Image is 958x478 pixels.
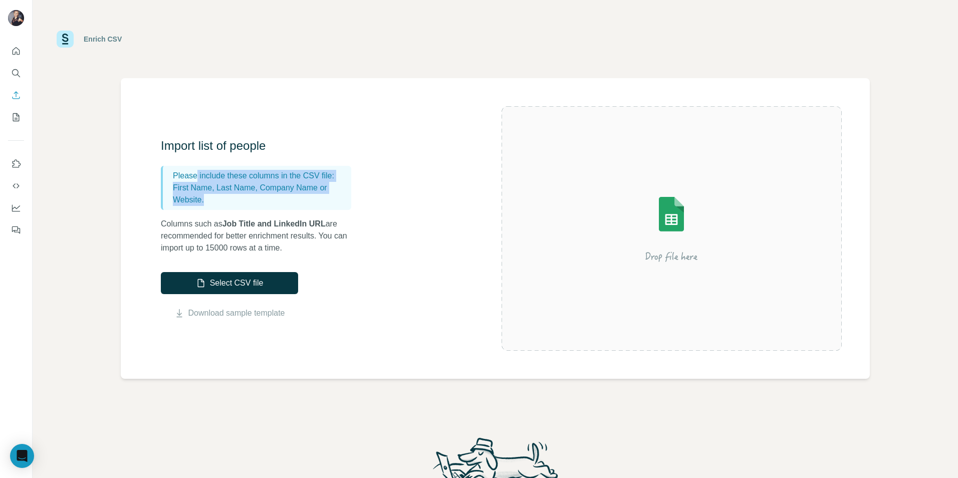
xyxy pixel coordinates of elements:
button: Select CSV file [161,272,298,294]
img: Surfe Logo [57,31,74,48]
button: Enrich CSV [8,86,24,104]
div: Open Intercom Messenger [10,444,34,468]
img: Avatar [8,10,24,26]
button: Download sample template [161,307,298,319]
h3: Import list of people [161,138,361,154]
p: Columns such as are recommended for better enrichment results. You can import up to 15000 rows at... [161,218,361,254]
button: Use Surfe on LinkedIn [8,155,24,173]
button: Quick start [8,42,24,60]
p: Please include these columns in the CSV file: [173,170,347,182]
button: Search [8,64,24,82]
p: First Name, Last Name, Company Name or Website. [173,182,347,206]
div: Enrich CSV [84,34,122,44]
button: Dashboard [8,199,24,217]
button: Feedback [8,221,24,239]
span: Job Title and LinkedIn URL [222,219,326,228]
img: Surfe Illustration - Drop file here or select below [581,168,762,289]
button: My lists [8,108,24,126]
a: Download sample template [188,307,285,319]
button: Use Surfe API [8,177,24,195]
